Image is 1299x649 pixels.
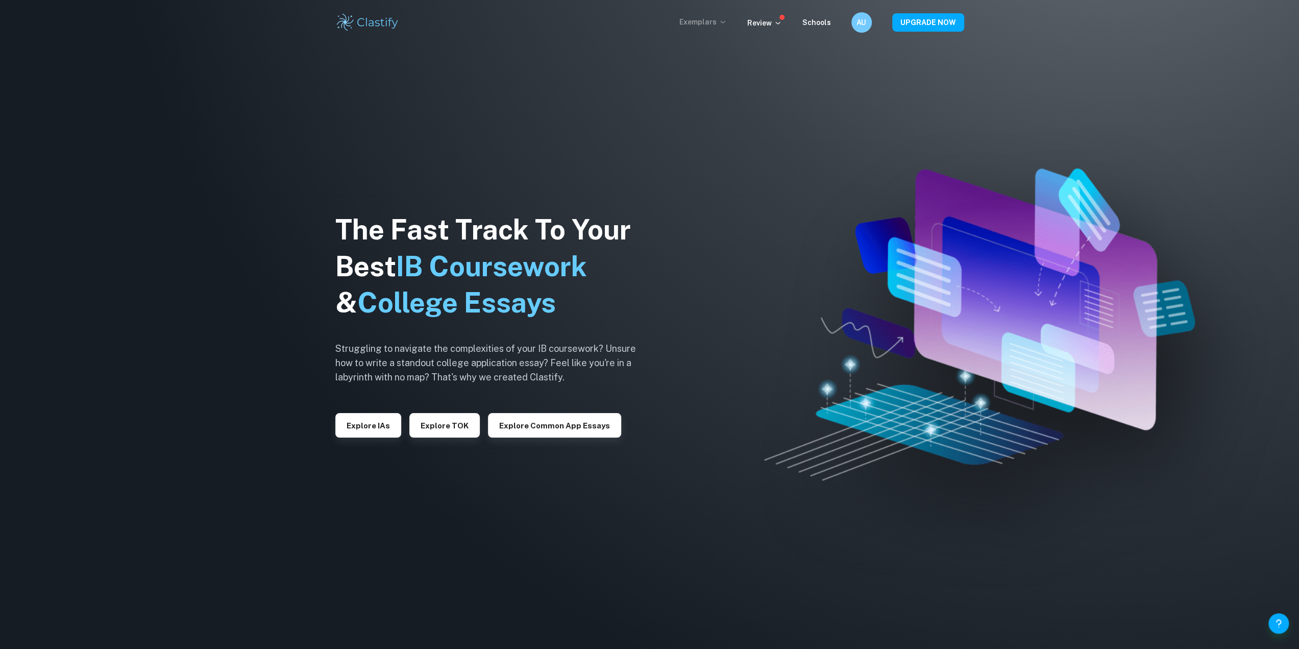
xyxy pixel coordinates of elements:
[802,18,831,27] a: Schools
[747,17,782,29] p: Review
[1268,613,1289,634] button: Help and Feedback
[892,13,964,32] button: UPGRADE NOW
[679,16,727,28] p: Exemplars
[855,17,867,28] h6: AU
[488,413,621,438] button: Explore Common App essays
[851,12,872,33] button: AU
[335,12,400,33] img: Clastify logo
[764,169,1195,480] img: Clastify hero
[335,211,652,322] h1: The Fast Track To Your Best &
[409,420,480,430] a: Explore TOK
[335,342,652,384] h6: Struggling to navigate the complexities of your IB coursework? Unsure how to write a standout col...
[488,420,621,430] a: Explore Common App essays
[357,286,556,319] span: College Essays
[396,250,587,282] span: IB Coursework
[409,413,480,438] button: Explore TOK
[335,413,401,438] button: Explore IAs
[335,420,401,430] a: Explore IAs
